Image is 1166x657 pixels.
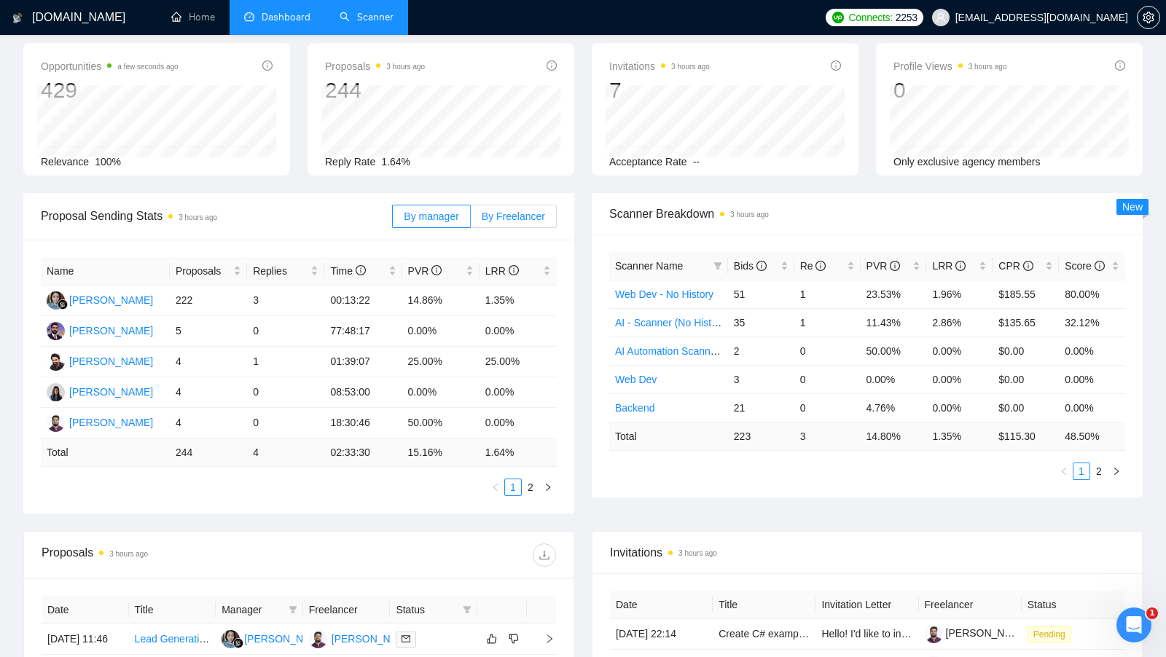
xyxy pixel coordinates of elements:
span: info-circle [756,261,767,271]
td: Create C# examples for new open-source web application framework [713,619,815,650]
th: Manager [216,596,303,624]
td: 32.12% [1059,308,1125,337]
span: Invitations [609,58,710,75]
td: 0.00% [480,377,557,408]
a: homeHome [171,11,215,23]
button: download [533,543,556,567]
td: 4 [170,408,247,438]
span: Opportunities [41,58,179,75]
td: 5 [170,316,247,347]
td: 1 [247,347,324,377]
span: Bids [734,260,767,272]
a: [PERSON_NAME] [925,627,1030,639]
a: Web Dev [615,374,657,385]
td: 4 [247,438,324,467]
td: 77:48:17 [324,316,402,347]
button: left [1055,463,1073,480]
th: Title [129,596,216,624]
td: 4 [170,377,247,408]
a: searchScanner [340,11,394,23]
td: 01:39:07 [324,347,402,377]
td: 3 [247,286,324,316]
td: 0.00% [402,377,480,408]
a: Pending [1028,628,1077,640]
span: user [936,12,946,23]
a: setting [1137,12,1160,23]
span: Pending [1028,626,1071,642]
div: [PERSON_NAME] [69,292,153,308]
a: SJ[PERSON_NAME] [47,355,153,366]
a: 2 [523,479,539,495]
span: 2253 [896,9,917,25]
td: $0.00 [993,393,1059,422]
span: By manager [404,211,458,222]
div: [PERSON_NAME] [244,631,328,647]
th: Proposals [170,257,247,286]
span: Scanner Breakdown [609,205,1125,223]
td: 0 [247,316,324,347]
td: 0.00% [926,365,993,393]
th: Invitation Letter [815,591,918,619]
span: Manager [222,602,283,618]
span: like [487,633,497,645]
a: AI - Scanner (No History) [615,317,729,328]
td: 0 [794,365,861,393]
span: Scanner Name [615,260,683,272]
span: Acceptance Rate [609,156,687,168]
span: filter [713,261,722,270]
button: like [483,630,501,648]
a: AI Automation Scanner (No History) [615,345,777,357]
span: Reply Rate [325,156,375,168]
button: left [487,479,504,496]
a: Create C# examples for new open-source web application framework [719,628,1031,640]
td: 0 [247,408,324,438]
th: Title [713,591,815,619]
td: 1.96% [926,280,993,308]
td: Total [609,422,728,450]
td: 0.00% [1059,393,1125,422]
span: -- [693,156,700,168]
div: Proposals [42,543,299,567]
td: 25.00% [402,347,480,377]
div: 244 [325,76,425,104]
time: 3 hours ago [678,549,717,557]
span: filter [711,255,725,277]
td: 244 [170,438,247,467]
td: 21 [728,393,794,422]
span: info-circle [1095,261,1105,271]
img: logo [12,7,23,30]
span: Replies [253,263,308,279]
td: $185.55 [993,280,1059,308]
img: HA [309,630,327,648]
td: 0.00% [1059,337,1125,365]
a: KS[PERSON_NAME] [47,385,153,397]
a: 1 [1073,463,1089,479]
td: 0 [247,377,324,408]
time: 3 hours ago [671,63,710,71]
span: left [1060,467,1068,476]
a: Web Dev - No History [615,288,713,300]
a: HA[PERSON_NAME] [309,632,415,644]
td: 48.50 % [1059,422,1125,450]
time: a few seconds ago [117,63,178,71]
img: SJ [47,353,65,371]
li: Previous Page [1055,463,1073,480]
span: LRR [485,265,519,277]
td: 2 [728,337,794,365]
span: setting [1138,12,1159,23]
td: 80.00% [1059,280,1125,308]
span: Profile Views [893,58,1007,75]
img: AA [47,322,65,340]
img: upwork-logo.png [832,12,844,23]
td: Total [41,438,170,467]
td: 1 [794,280,861,308]
a: 1 [505,479,521,495]
div: [PERSON_NAME] [332,631,415,647]
span: filter [286,599,300,621]
td: $0.00 [993,337,1059,365]
span: filter [463,605,472,614]
span: New [1122,201,1143,213]
button: setting [1137,6,1160,29]
td: 0.00% [402,316,480,347]
td: 11.43% [861,308,927,337]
